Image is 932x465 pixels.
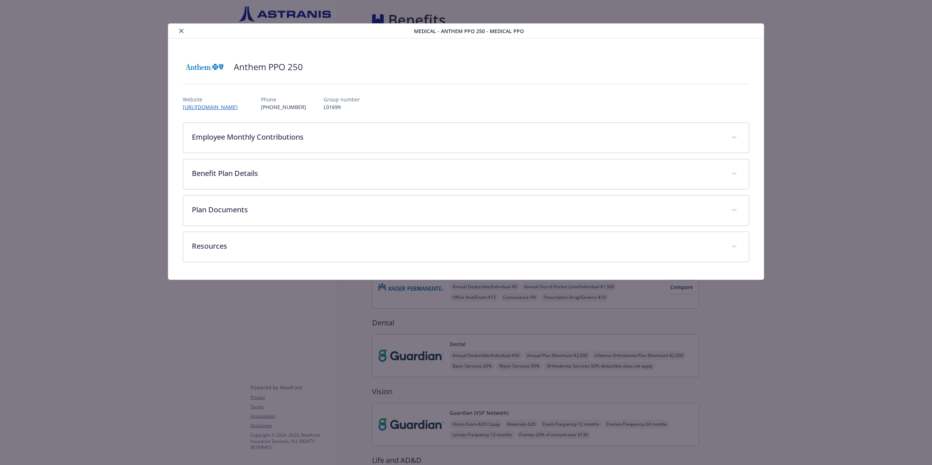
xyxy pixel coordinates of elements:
div: Resources [183,232,749,262]
div: Benefit Plan Details [183,159,749,189]
p: Website [183,96,244,103]
p: Resources [192,241,723,252]
div: Plan Documents [183,196,749,225]
div: Employee Monthly Contributions [183,123,749,153]
div: details for plan Medical - Anthem PPO 250 - Medical PPO [93,23,839,280]
button: close [177,27,186,35]
img: Anthem Blue Cross [183,56,226,78]
a: [URL][DOMAIN_NAME] [183,104,244,111]
p: Plan Documents [192,204,723,215]
p: Employee Monthly Contributions [192,132,723,143]
p: Benefit Plan Details [192,168,723,179]
span: Medical - Anthem PPO 250 - Medical PPO [414,27,524,35]
p: L01699 [324,103,360,111]
p: Group number [324,96,360,103]
p: [PHONE_NUMBER] [261,103,306,111]
p: Phone [261,96,306,103]
h2: Anthem PPO 250 [234,61,303,73]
